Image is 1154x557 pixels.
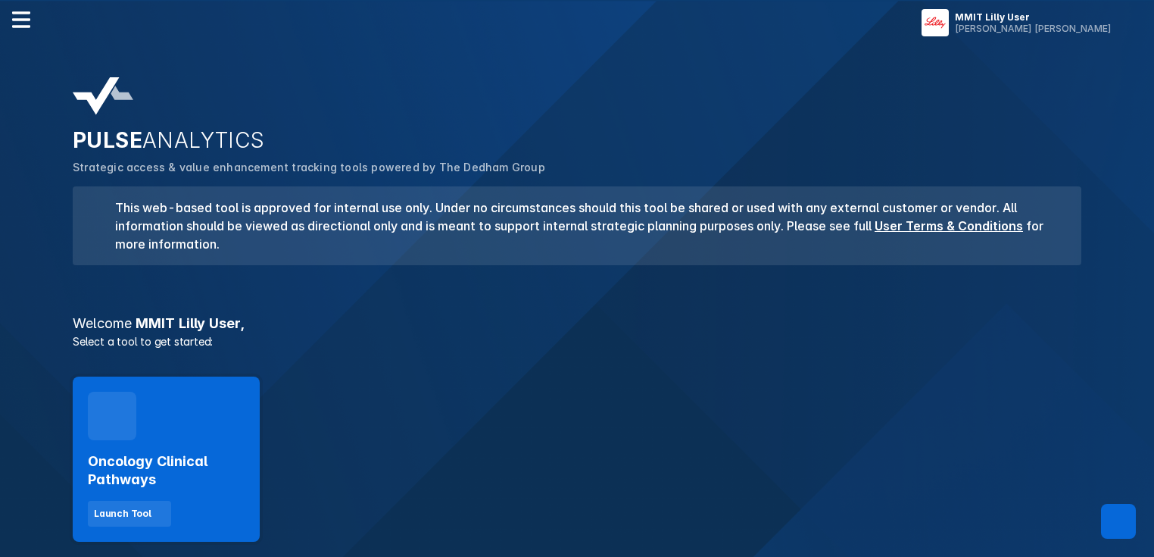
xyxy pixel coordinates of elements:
[88,501,171,527] button: Launch Tool
[106,199,1063,253] h3: This web-based tool is approved for internal use only. Under no circumstances should this tool be...
[73,127,1081,153] h2: PULSE
[73,159,1081,176] p: Strategic access & value enhancement tracking tools powered by The Dedham Group
[955,11,1112,23] div: MMIT Lilly User
[64,317,1090,330] h3: MMIT Lilly User ,
[88,452,245,489] h2: Oncology Clinical Pathways
[73,315,132,331] span: Welcome
[142,127,265,153] span: ANALYTICS
[1101,504,1136,539] div: Contact Support
[94,507,151,521] div: Launch Tool
[12,11,30,29] img: menu--horizontal.svg
[73,77,133,115] img: pulse-analytics-logo
[73,377,260,542] a: Oncology Clinical PathwaysLaunch Tool
[925,12,946,33] img: menu button
[955,23,1112,34] div: [PERSON_NAME] [PERSON_NAME]
[875,218,1023,233] a: User Terms & Conditions
[64,333,1090,349] p: Select a tool to get started:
